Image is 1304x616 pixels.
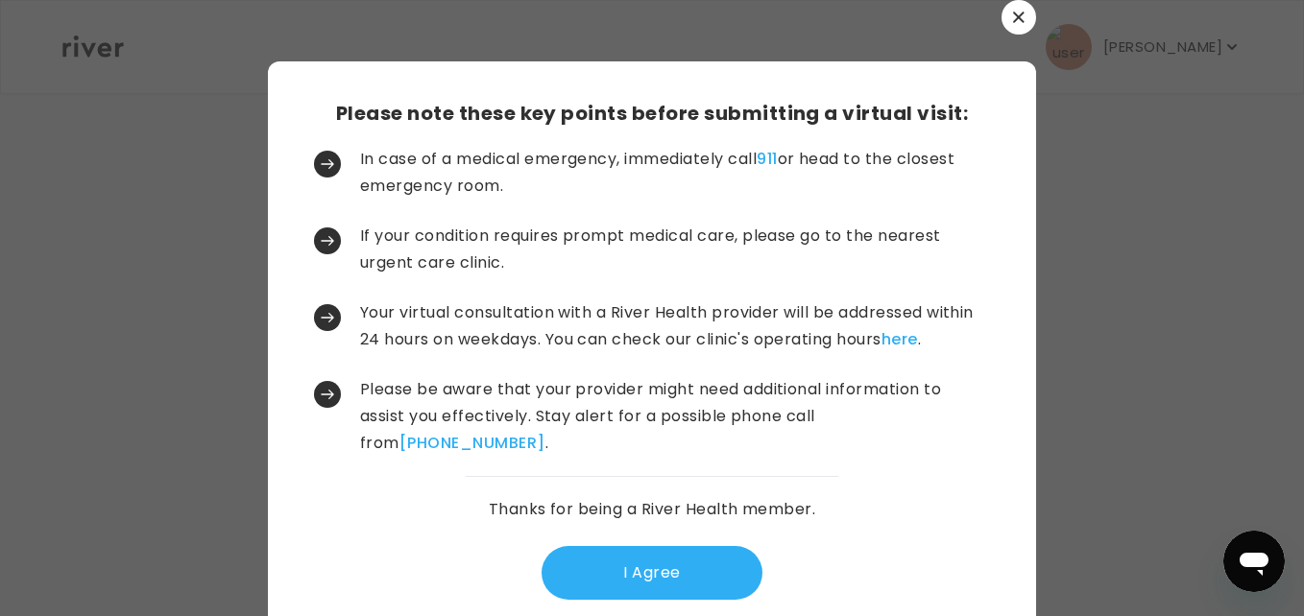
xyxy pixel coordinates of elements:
button: I Agree [542,546,762,600]
iframe: Button to launch messaging window [1223,531,1285,592]
h3: Please note these key points before submitting a virtual visit: [336,100,968,127]
p: In case of a medical emergency, immediately call or head to the closest emergency room. [360,146,986,200]
a: [PHONE_NUMBER] [399,432,545,454]
p: Thanks for being a River Health member. [489,496,816,523]
p: If your condition requires prompt medical care, please go to the nearest urgent care clinic. [360,223,986,276]
a: 911 [757,148,777,170]
p: Your virtual consultation with a River Health provider will be addressed within 24 hours on weekd... [360,299,986,353]
a: here [881,328,918,350]
p: Please be aware that your provider might need additional information to assist you effectively. S... [360,376,986,457]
